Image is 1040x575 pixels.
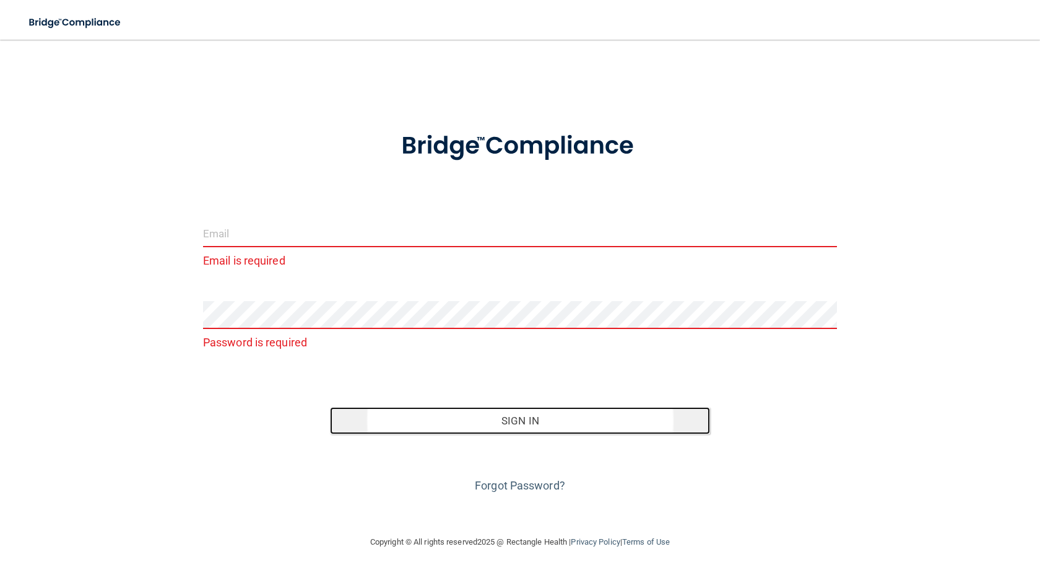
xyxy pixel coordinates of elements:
[19,10,132,35] img: bridge_compliance_login_screen.278c3ca4.svg
[203,250,837,271] p: Email is required
[571,537,620,546] a: Privacy Policy
[622,537,670,546] a: Terms of Use
[826,487,1025,537] iframe: Drift Widget Chat Controller
[203,332,837,353] p: Password is required
[294,522,746,562] div: Copyright © All rights reserved 2025 @ Rectangle Health | |
[376,114,664,178] img: bridge_compliance_login_screen.278c3ca4.svg
[203,219,837,247] input: Email
[475,479,565,492] a: Forgot Password?
[330,407,710,434] button: Sign In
